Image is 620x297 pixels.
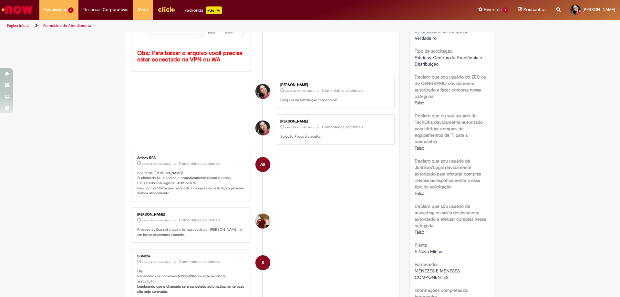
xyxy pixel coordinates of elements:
[322,88,363,93] small: Comentários adicionais
[285,125,314,129] span: cerca de um mês atrás
[285,89,314,93] span: cerca de um mês atrás
[83,6,128,13] span: Despesas Corporativas
[44,6,67,13] span: Requisições
[415,100,424,106] span: Falso
[415,249,442,254] span: F. Nova Minas
[137,254,245,258] div: Sistema
[484,6,501,13] span: Favoritos
[179,259,220,265] small: Comentários adicionais
[137,156,245,160] div: Ambev RPA
[415,229,424,235] span: Falso
[415,55,483,67] span: Fábricas, Centros de Excelência e Distribuição
[178,274,195,279] b: R13338136
[415,3,489,35] b: Declaro que li e aceito as regras listadas na descrição da oferta e que poderei responder a audit...
[415,74,486,99] b: Declaro que sou usuário do ZEC ou do CENG&PMO devidamente autorizado a fazer compras nessa catego...
[255,84,270,99] div: Ana Carolina De Souza Lopes
[179,217,220,223] small: Comentários adicionais
[179,161,220,166] small: Comentários adicionais
[137,227,245,237] p: Prezado(a), Sua solicitação foi aprovada por [PERSON_NAME] , e em breve estaremos atuando.
[206,6,222,14] p: +GenAi
[415,145,424,151] span: Falso
[285,125,314,129] time: 31/07/2025 14:59:57
[255,121,270,135] div: Ana Carolina De Souza Lopes
[255,157,270,172] div: Ambev RPA
[285,89,314,93] time: 31/07/2025 15:00:05
[7,23,29,28] a: Página inicial
[142,260,171,264] span: cerca de um mês atrás
[137,269,245,294] p: Olá! Recebemos seu chamado e ele esta pendente aprovação.
[415,261,438,267] b: Fornecedor
[142,162,171,166] span: cerca de um mês atrás
[415,268,461,280] span: MENEZES E MENESES COMPONENTES
[262,255,264,270] span: S
[322,124,363,130] small: Comentários adicionais
[43,23,91,28] a: Formulário de Atendimento
[518,7,547,13] a: Rascunhos
[415,203,486,228] b: Declaro que sou usuário de marketing ou sales devidamente autorizado a efetuar compras nessa cate...
[415,113,483,144] b: Declaro que eu sou usuário de TechOPs devidamente autorizado para efetuar compras de equipamentos...
[137,213,245,217] div: [PERSON_NAME]
[415,190,424,196] span: Falso
[255,214,270,228] div: Filipe Moraes Nogueira
[280,134,388,139] p: Solução Proposta aceita.
[415,35,437,41] span: Verdadeiro
[260,157,265,172] span: AR
[523,6,547,13] span: Rascunhos
[415,48,452,54] b: Tipo de solicitação
[280,83,388,87] div: [PERSON_NAME]
[137,49,244,63] b: Obs.: Para baixar o arquivo você precisa estar conectado na VPN ou WA
[142,218,171,222] time: 31/07/2025 14:47:13
[503,7,508,13] span: 7
[185,6,222,14] div: Padroniza
[138,6,148,13] span: More
[280,98,388,103] p: Pesquisa de Satisfação respondida!
[158,5,175,14] img: click_logo_yellow_360x200.png
[142,260,171,264] time: 30/07/2025 15:03:52
[5,20,408,32] ul: Trilhas de página
[142,162,171,166] time: 31/07/2025 14:51:20
[137,284,245,294] b: Lembrando que o chamado será cancelado automaticamente caso não seja aprovado.
[280,120,388,123] div: [PERSON_NAME]
[68,7,74,13] span: 7
[415,158,481,190] b: Declaro que sou usuário de Jurídico/Legal devidamente autorizado para efeturar compras relecianas...
[1,3,34,16] img: ServiceNow
[583,7,615,12] span: [PERSON_NAME]
[255,255,270,270] div: System
[137,171,245,196] p: Boa tarde, [PERSON_NAME]! O chamado foi atendido automaticamente e com sucesso. P.O gerado sob re...
[142,218,171,222] span: cerca de um mês atrás
[415,242,427,248] b: Planta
